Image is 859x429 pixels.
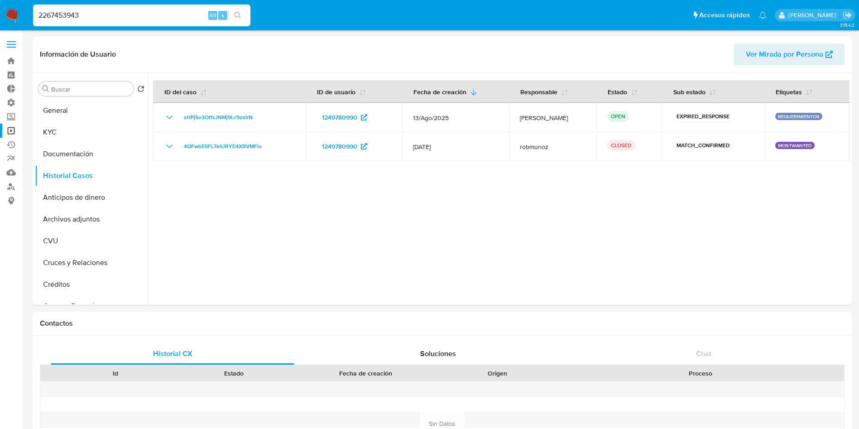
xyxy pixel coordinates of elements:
button: Documentación [35,143,148,165]
button: General [35,100,148,121]
div: Id [62,369,168,378]
div: Origen [445,369,551,378]
div: Proceso [563,369,838,378]
h1: Información de Usuario [40,50,116,59]
button: Buscar [42,85,49,92]
button: Archivos adjuntos [35,208,148,230]
button: search-icon [228,9,247,22]
span: Ver Mirada por Persona [746,43,823,65]
button: Ver Mirada por Persona [734,43,845,65]
span: Chat [696,348,711,359]
button: Créditos [35,274,148,295]
span: Soluciones [420,348,456,359]
button: Cuentas Bancarias [35,295,148,317]
div: Fecha de creación [300,369,432,378]
button: Historial Casos [35,165,148,187]
a: Notificaciones [759,11,767,19]
input: Buscar [51,85,130,93]
span: Historial CX [153,348,192,359]
h1: Contactos [40,319,845,328]
button: Volver al orden por defecto [137,85,144,95]
button: Anticipos de dinero [35,187,148,208]
button: Cruces y Relaciones [35,252,148,274]
input: Buscar usuario o caso... [33,10,250,21]
button: KYC [35,121,148,143]
div: Estado [181,369,287,378]
a: Salir [843,10,852,20]
p: gustavo.deseta@mercadolibre.com [788,11,840,19]
span: Alt [209,11,216,19]
button: CVU [35,230,148,252]
span: Accesos rápidos [699,10,750,20]
span: s [221,11,224,19]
